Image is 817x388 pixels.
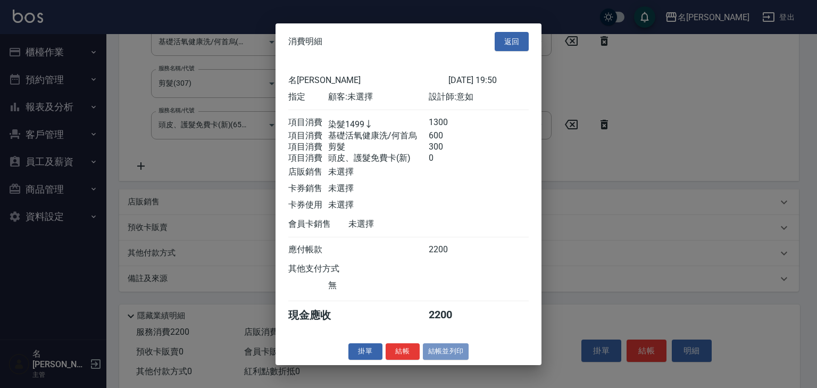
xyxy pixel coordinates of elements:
[423,343,469,360] button: 結帳並列印
[288,142,328,153] div: 項目消費
[288,36,322,47] span: 消費明細
[288,263,369,275] div: 其他支付方式
[348,219,448,230] div: 未選擇
[328,130,428,142] div: 基礎活氧健康洗/何首烏
[328,153,428,164] div: 頭皮、護髮免費卡(新)
[328,200,428,211] div: 未選擇
[288,308,348,323] div: 現金應收
[288,244,328,255] div: 應付帳款
[288,183,328,194] div: 卡券銷售
[328,167,428,178] div: 未選擇
[429,244,469,255] div: 2200
[288,130,328,142] div: 項目消費
[288,75,448,86] div: 名[PERSON_NAME]
[288,117,328,130] div: 項目消費
[448,75,529,86] div: [DATE] 19:50
[328,142,428,153] div: 剪髮
[429,92,529,103] div: 設計師: 意如
[429,117,469,130] div: 1300
[288,219,348,230] div: 會員卡銷售
[328,92,428,103] div: 顧客: 未選擇
[328,117,428,130] div: 染髮1499↓
[328,183,428,194] div: 未選擇
[429,142,469,153] div: 300
[348,343,382,360] button: 掛單
[288,167,328,178] div: 店販銷售
[429,308,469,323] div: 2200
[386,343,420,360] button: 結帳
[328,280,428,291] div: 無
[429,153,469,164] div: 0
[288,153,328,164] div: 項目消費
[288,92,328,103] div: 指定
[495,31,529,51] button: 返回
[288,200,328,211] div: 卡券使用
[429,130,469,142] div: 600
